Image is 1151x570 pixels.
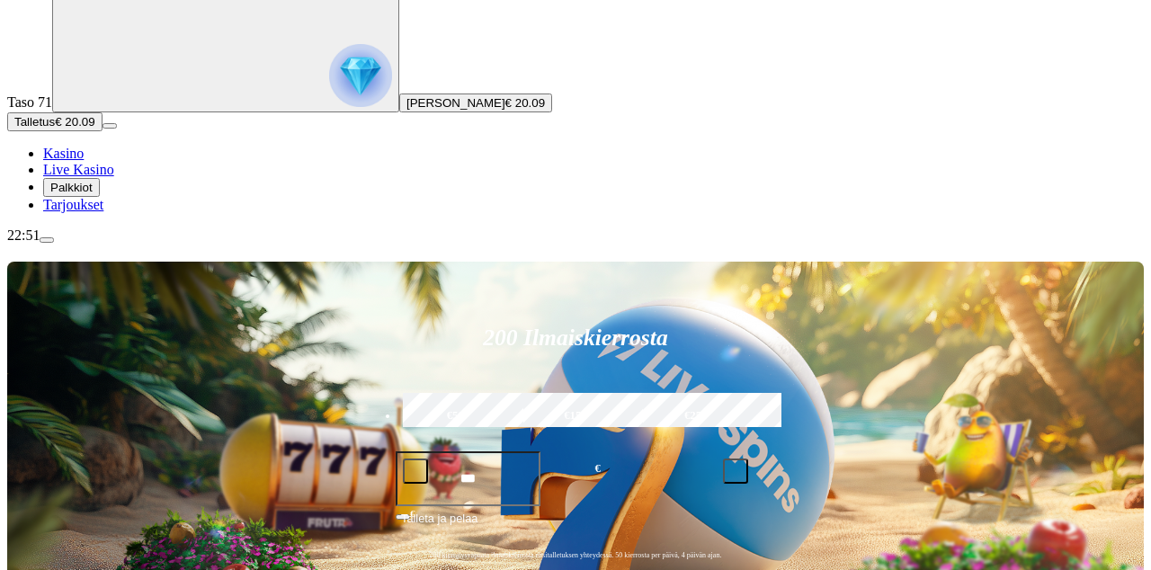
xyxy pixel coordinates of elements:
a: Tarjoukset [43,197,103,212]
button: menu [40,237,54,243]
a: Live Kasino [43,162,114,177]
img: reward progress [329,44,392,107]
span: [PERSON_NAME] [406,96,505,110]
button: plus icon [723,459,748,484]
span: Talletus [14,115,55,129]
label: €50 [398,390,513,442]
button: Palkkiot [43,178,100,197]
span: Talleta ja pelaa [401,510,477,542]
button: [PERSON_NAME]€ 20.09 [399,94,552,112]
span: 22:51 [7,227,40,243]
nav: Main menu [7,146,1144,213]
span: € [595,460,601,477]
button: Talletusplus icon€ 20.09 [7,112,103,131]
label: €150 [519,390,633,442]
span: € [410,508,415,519]
button: minus icon [403,459,428,484]
span: Taso 71 [7,94,52,110]
span: Palkkiot [50,181,93,194]
span: € 20.09 [505,96,545,110]
button: menu [103,123,117,129]
a: Kasino [43,146,84,161]
label: €250 [638,390,753,442]
span: € 20.09 [55,115,94,129]
button: Talleta ja pelaa [396,509,755,543]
